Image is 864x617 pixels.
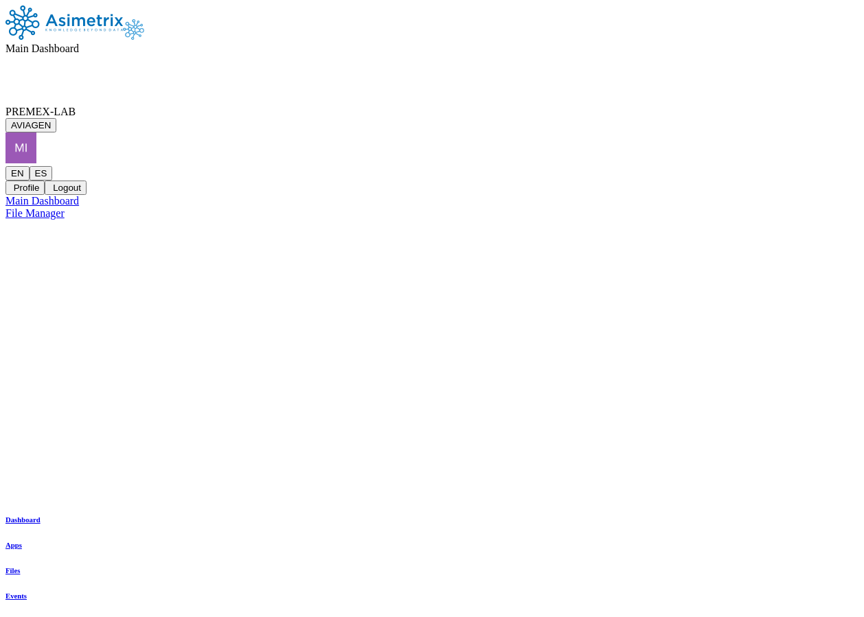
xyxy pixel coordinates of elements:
[5,541,41,549] a: Apps
[5,207,859,220] a: File Manager
[5,106,76,117] span: PREMEX-LAB
[5,5,123,40] img: Asimetrix logo
[45,181,86,195] button: Logout
[5,43,79,54] span: Main Dashboard
[5,515,41,524] a: Dashboard
[5,166,30,181] button: EN
[5,118,56,132] button: AVIAGEN
[5,195,859,207] a: Main Dashboard
[30,166,53,181] button: ES
[5,592,41,600] a: Events
[5,181,45,195] button: Profile
[5,566,41,574] a: Files
[5,132,36,163] img: miguelayala@hyline.com.co profile pic
[123,19,144,40] img: Asimetrix logo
